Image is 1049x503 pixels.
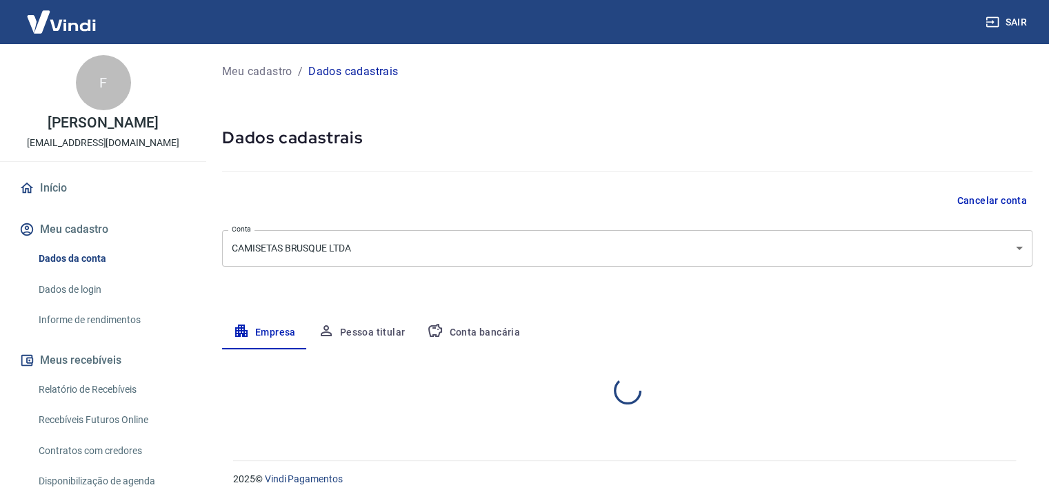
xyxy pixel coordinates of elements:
button: Sair [983,10,1032,35]
a: Relatório de Recebíveis [33,376,190,404]
a: Vindi Pagamentos [265,473,343,484]
button: Meus recebíveis [17,345,190,376]
p: [PERSON_NAME] [48,116,158,130]
a: Recebíveis Futuros Online [33,406,190,434]
button: Pessoa titular [307,316,417,349]
a: Contratos com credores [33,437,190,465]
div: CAMISETAS BRUSQUE LTDA [222,230,1032,267]
img: Vindi [17,1,106,43]
a: Disponibilização de agenda [33,467,190,495]
p: / [298,63,303,80]
label: Conta [232,224,251,234]
a: Informe de rendimentos [33,306,190,334]
p: 2025 © [233,472,1016,486]
button: Meu cadastro [17,214,190,245]
button: Conta bancária [416,316,531,349]
a: Dados da conta [33,245,190,273]
a: Meu cadastro [222,63,292,80]
p: Dados cadastrais [308,63,398,80]
p: [EMAIL_ADDRESS][DOMAIN_NAME] [27,136,179,150]
h5: Dados cadastrais [222,127,1032,149]
button: Cancelar conta [951,188,1032,214]
a: Dados de login [33,276,190,304]
div: F [76,55,131,110]
a: Início [17,173,190,203]
button: Empresa [222,316,307,349]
